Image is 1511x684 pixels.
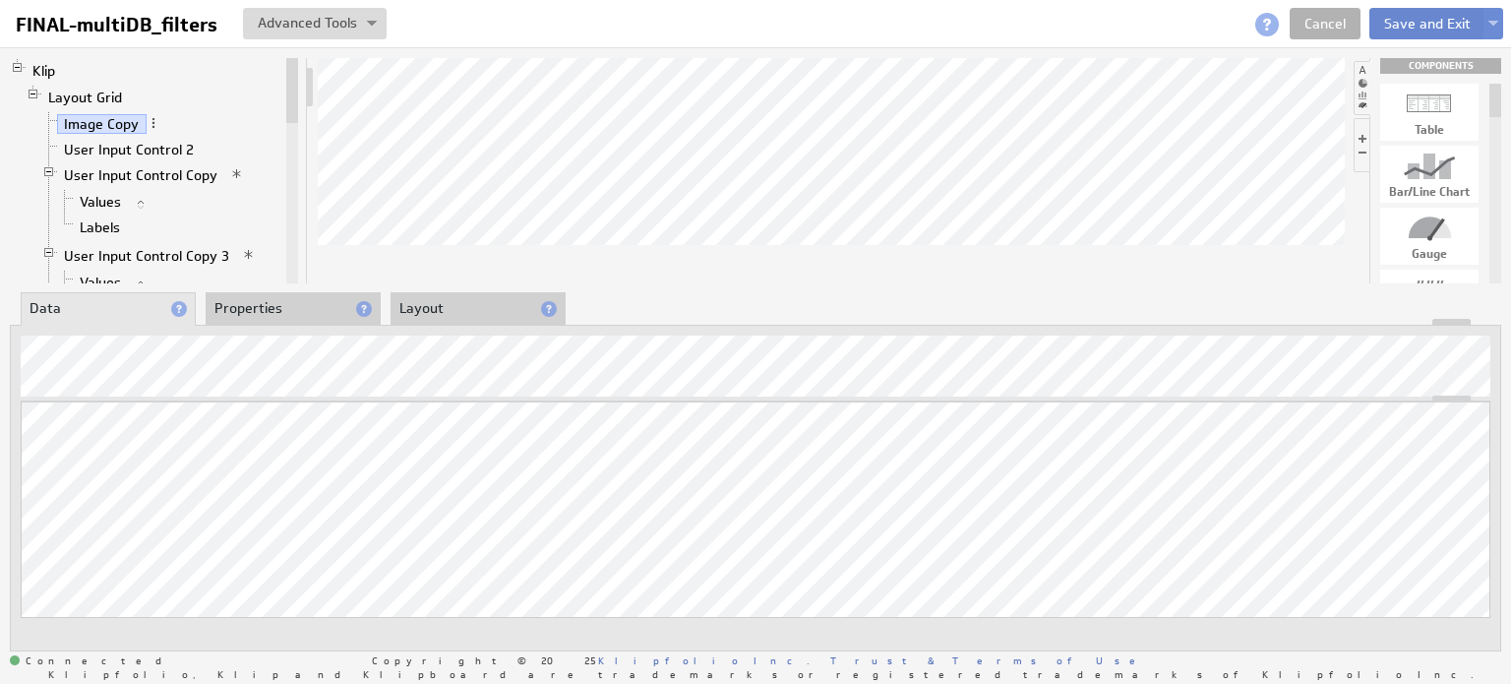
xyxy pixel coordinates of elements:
[57,114,147,134] a: Image Copy
[134,198,148,212] span: Sorted A to Z
[48,669,1474,679] span: Klipfolio, Klip and Klipboard are trademarks or registered trademarks of Klipfolio Inc.
[1290,8,1360,39] a: Cancel
[372,655,810,665] span: Copyright © 2025
[73,273,129,292] a: Values
[73,218,128,237] a: Labels
[1380,124,1479,136] div: Table
[73,192,129,212] a: Values
[1354,118,1369,172] li: Hide or show the component controls palette
[1380,186,1479,198] div: Bar/Line Chart
[1380,58,1501,74] div: Drag & drop components onto the workspace
[134,279,148,292] span: Sorted A to Z
[8,8,231,41] input: FINAL-multiDB_filters
[147,116,160,130] span: More actions
[1354,61,1370,115] li: Hide or show the component palette
[391,292,566,326] li: Layout
[598,653,810,667] a: Klipfolio Inc.
[206,292,381,326] li: Properties
[830,653,1149,667] a: Trust & Terms of Use
[57,140,202,159] a: User Input Control 2
[26,61,63,81] a: Klip
[57,165,225,185] a: User Input Control Copy
[1380,248,1479,260] div: Gauge
[57,246,237,266] a: User Input Control Copy 3
[41,88,130,107] a: Layout Grid
[21,292,196,326] li: Data
[367,21,377,29] img: button-savedrop.png
[10,655,173,667] span: Connected: ID: dpnc-21 Online: true
[1369,8,1485,39] button: Save and Exit
[230,167,244,181] span: View applied actions
[1488,21,1498,29] img: button-savedrop.png
[242,248,256,262] span: View applied actions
